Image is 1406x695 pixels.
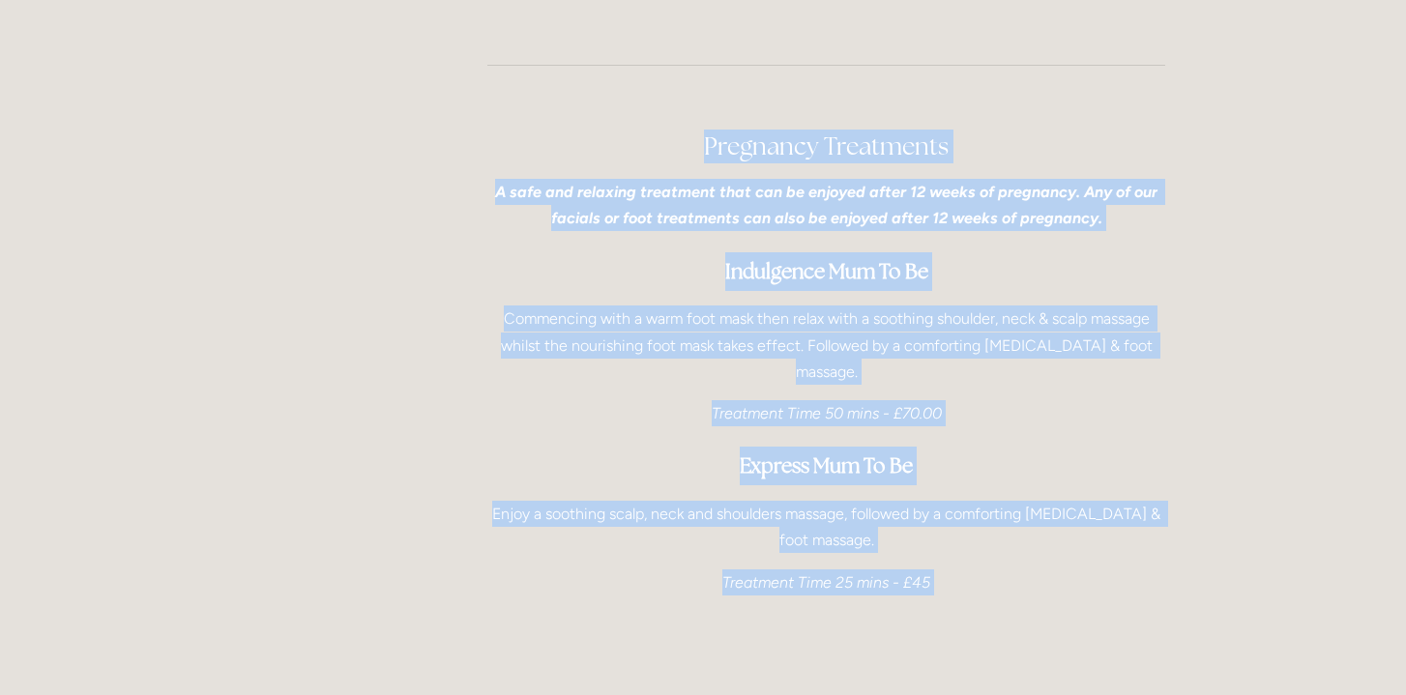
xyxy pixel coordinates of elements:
p: Enjoy a soothing scalp, neck and shoulders massage, followed by a comforting [MEDICAL_DATA] & foo... [487,501,1165,553]
strong: Indulgence Mum To Be [725,258,928,284]
strong: Express Mum To Be [740,452,913,478]
em: Treatment Time 50 mins - £70.00 [712,404,942,422]
em: Treatment Time 25 mins - £45 [722,573,930,592]
p: Commencing with a warm foot mask then relax with a soothing shoulder, neck & scalp massage whilst... [487,305,1165,385]
em: A safe and relaxing treatment that can be enjoyed after 12 weeks of pregnancy. Any of our facials... [495,183,1161,227]
h2: Pregnancy Treatments [487,130,1165,163]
